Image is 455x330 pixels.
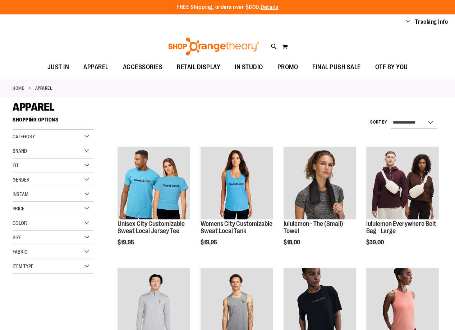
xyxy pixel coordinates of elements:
[13,113,93,130] strong: Shopping Options
[261,4,279,10] a: Details
[176,3,279,12] p: FREE Shipping, orders over $600.
[312,59,361,75] span: FINAL PUSH SALE
[370,119,387,125] label: Sort By
[13,216,93,231] div: Color
[366,220,436,235] a: lululemon Everywhere Belt Bag - Large
[368,59,415,76] a: OTF BY YOU
[116,59,170,76] a: ACCESSORIES
[83,59,109,75] span: APPAREL
[13,159,93,173] div: Fit
[366,147,439,219] img: lululemon Everywhere Belt Bag - Large
[13,173,93,187] div: Gender
[13,231,93,245] div: Size
[366,239,385,246] span: $39.00
[363,143,442,264] div: product
[13,177,29,183] span: Gender
[13,187,93,202] div: Inseam
[40,59,77,76] a: JUST IN
[13,202,93,216] div: Price
[201,239,218,246] span: $19.95
[415,18,448,26] a: Tracking Info
[201,147,273,219] img: City Customizable Perfect Racerback Tank
[13,144,93,159] div: Brand
[366,147,439,220] a: lululemon Everywhere Belt Bag - Large
[280,143,360,264] div: product
[118,220,185,235] a: Unisex City Customizable Sweat Local Jersey Tee
[201,220,272,235] a: Womens City Customizable Sweat Local Tank
[118,147,190,219] img: Unisex City Customizable Fine Jersey Tee
[114,143,194,264] div: product
[284,239,301,246] span: $18.00
[123,59,163,75] span: ACCESSORIES
[13,130,93,144] div: Category
[13,245,93,259] div: Fabric
[118,239,135,246] span: $19.95
[13,85,24,92] a: Home
[284,220,343,235] a: lululemon - The (Small) Towel
[201,147,273,220] a: City Customizable Perfect Racerback Tank
[13,148,27,154] span: Brand
[227,59,270,76] a: IN STUDIO
[277,59,298,75] span: PROMO
[177,59,220,75] span: RETAIL DISPLAY
[13,134,35,139] span: Category
[284,147,356,220] a: lululemon - The (Small) Towel
[76,59,116,75] a: APPAREL
[118,147,190,220] a: Unisex City Customizable Fine Jersey Tee
[375,59,408,75] span: OTF BY YOU
[13,259,93,274] div: Item Type
[47,59,69,75] span: JUST IN
[197,143,277,264] div: product
[13,220,27,226] span: Color
[35,85,52,92] strong: APPAREL
[13,249,27,255] span: Fabric
[235,59,263,75] span: IN STUDIO
[13,191,28,197] span: Inseam
[167,37,260,55] img: Shop Orangetheory
[284,147,356,219] img: lululemon - The (Small) Towel
[13,235,21,240] span: Size
[13,206,24,211] span: Price
[270,59,305,76] a: PROMO
[406,18,410,26] button: Account menu
[13,263,33,269] span: Item Type
[170,59,227,76] a: RETAIL DISPLAY
[13,101,55,113] span: APPAREL
[13,162,19,168] span: Fit
[305,59,368,76] a: FINAL PUSH SALE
